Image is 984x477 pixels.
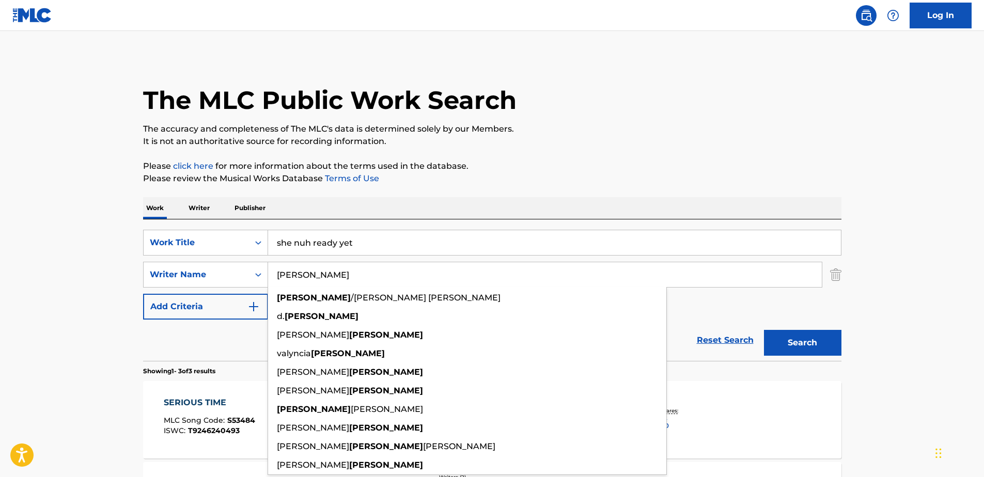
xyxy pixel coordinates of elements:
[150,268,243,281] div: Writer Name
[277,330,349,340] span: [PERSON_NAME]
[887,9,899,22] img: help
[935,438,942,469] div: Drag
[277,367,349,377] span: [PERSON_NAME]
[188,426,240,435] span: T9246240493
[349,367,423,377] strong: [PERSON_NAME]
[351,293,501,303] span: /[PERSON_NAME] [PERSON_NAME]
[277,423,349,433] span: [PERSON_NAME]
[143,135,841,148] p: It is not an authoritative source for recording information.
[143,230,841,361] form: Search Form
[143,172,841,185] p: Please review the Musical Works Database
[143,197,167,219] p: Work
[349,423,423,433] strong: [PERSON_NAME]
[143,85,517,116] h1: The MLC Public Work Search
[247,300,260,313] img: 9d2ae6d4665cec9f34b9.svg
[277,311,285,321] span: d.
[349,330,423,340] strong: [PERSON_NAME]
[227,416,255,425] span: S53484
[277,293,351,303] strong: [PERSON_NAME]
[277,348,311,358] span: valyncia
[150,236,243,249] div: Work Title
[173,161,213,171] a: click here
[277,404,351,414] strong: [PERSON_NAME]
[231,197,269,219] p: Publisher
[277,441,349,451] span: [PERSON_NAME]
[164,396,255,409] div: SERIOUS TIME
[349,460,423,470] strong: [PERSON_NAME]
[856,5,877,26] a: Public Search
[910,3,972,28] a: Log In
[311,348,385,358] strong: [PERSON_NAME]
[860,9,872,22] img: search
[349,386,423,395] strong: [PERSON_NAME]
[143,381,841,458] a: SERIOUS TIMEMLC Song Code:S53484ISWC:T9246240493Writers (1)[PERSON_NAME] [PERSON_NAME]Recording A...
[764,330,841,356] button: Search
[285,311,358,321] strong: [PERSON_NAME]
[143,123,841,135] p: The accuracy and completeness of The MLC's data is determined solely by our Members.
[830,262,841,288] img: Delete Criterion
[932,427,984,477] iframe: Chat Widget
[883,5,903,26] div: Help
[143,367,215,376] p: Showing 1 - 3 of 3 results
[423,441,495,451] span: [PERSON_NAME]
[12,8,52,23] img: MLC Logo
[185,197,213,219] p: Writer
[164,416,227,425] span: MLC Song Code :
[143,160,841,172] p: Please for more information about the terms used in the database.
[277,460,349,470] span: [PERSON_NAME]
[164,426,188,435] span: ISWC :
[349,441,423,451] strong: [PERSON_NAME]
[277,386,349,395] span: [PERSON_NAME]
[143,294,268,320] button: Add Criteria
[692,329,759,352] a: Reset Search
[323,173,379,183] a: Terms of Use
[351,404,423,414] span: [PERSON_NAME]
